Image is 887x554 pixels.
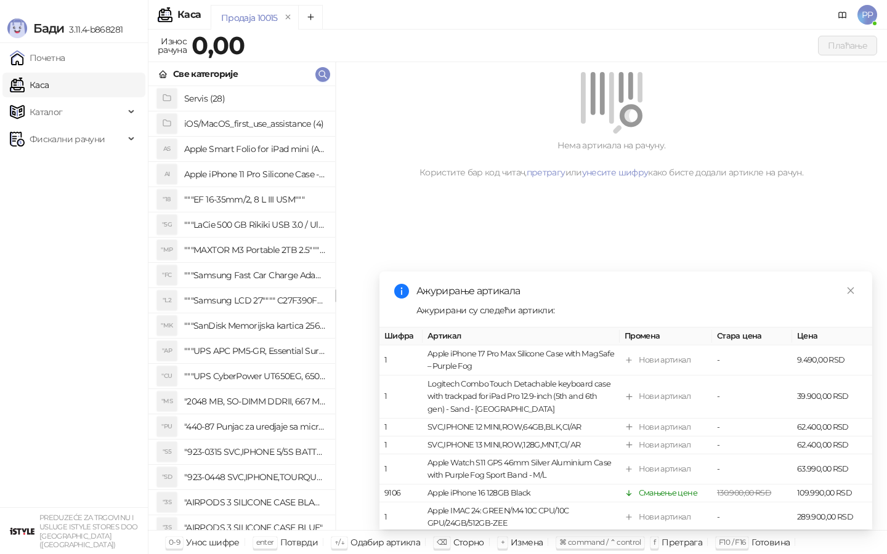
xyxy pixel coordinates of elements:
[184,215,325,235] h4: """LaCie 500 GB Rikiki USB 3.0 / Ultra Compact & Resistant aluminum / USB 3.0 / 2.5"""""""
[280,534,318,550] div: Потврди
[712,502,792,532] td: -
[64,24,123,35] span: 3.11.4-b868281
[157,417,177,436] div: "PU
[639,354,691,366] div: Нови артикал
[184,164,325,184] h4: Apple iPhone 11 Pro Silicone Case - Black
[437,537,447,547] span: ⌫
[186,534,240,550] div: Унос шифре
[712,419,792,436] td: -
[10,73,49,97] a: Каса
[416,284,857,299] div: Ажурирање артикала
[157,164,177,184] div: AI
[33,21,64,36] span: Бади
[712,375,792,418] td: -
[379,454,423,484] td: 1
[423,327,620,345] th: Артикал
[453,534,484,550] div: Сторно
[157,366,177,386] div: "CU
[155,33,189,58] div: Износ рачуна
[394,284,409,299] span: info-circle
[157,265,177,285] div: "FC
[846,286,855,295] span: close
[157,316,177,335] div: "MK
[527,167,565,178] a: претрагу
[334,537,344,547] span: ↑/↓
[379,484,423,502] td: 9106
[719,537,745,547] span: F10 / F16
[379,419,423,436] td: 1
[30,127,105,151] span: Фискални рачуни
[157,139,177,159] div: AS
[833,5,853,25] a: Документација
[717,488,771,497] span: 130.900,00 RSD
[157,291,177,310] div: "L2
[184,114,325,134] h4: iOS/MacOS_first_use_assistance (4)
[157,467,177,487] div: "SD
[639,390,691,403] div: Нови артикал
[501,537,504,547] span: +
[857,5,877,25] span: PP
[423,345,620,375] td: Apple iPhone 17 Pro Max Silicone Case with MagSafe – Purple Fog
[423,502,620,532] td: Apple IMAC 24: GREEN/M4 10C CPU/10C GPU/24GB/512GB-ZEE
[423,436,620,454] td: SVC,IPHONE 13 MINI,ROW,128G,MNT,CI/ AR
[39,513,138,549] small: PREDUZEĆE ZA TRGOVINU I USLUGE ISTYLE STORES DOO [GEOGRAPHIC_DATA] ([GEOGRAPHIC_DATA])
[416,303,857,317] div: Ажурирани су следећи артикли:
[157,215,177,235] div: "5G
[157,341,177,361] div: "AP
[192,30,245,60] strong: 0,00
[350,534,420,550] div: Одабир артикла
[792,345,872,375] td: 9.490,00 RSD
[379,327,423,345] th: Шифра
[184,467,325,487] h4: "923-0448 SVC,IPHONE,TOURQUE DRIVER KIT .65KGF- CM Šrafciger "
[184,366,325,386] h4: """UPS CyberPower UT650EG, 650VA/360W , line-int., s_uko, desktop"""
[157,492,177,512] div: "3S
[423,419,620,436] td: SVC,IPHONE 12 MINI,ROW,64GB,BLK,CI/AR
[751,534,790,550] div: Готовина
[818,36,877,55] button: Плаћање
[184,240,325,260] h4: """MAXTOR M3 Portable 2TB 2.5"""" crni eksterni hard disk HX-M201TCB/GM"""
[280,12,296,23] button: remove
[184,265,325,285] h4: """Samsung Fast Car Charge Adapter, brzi auto punja_, boja crna"""
[184,492,325,512] h4: "AIRPODS 3 SILICONE CASE BLACK"
[184,316,325,335] h4: """SanDisk Memorijska kartica 256GB microSDXC sa SD adapterom SDSQXA1-256G-GN6MA - Extreme PLUS, ...
[184,341,325,361] h4: """UPS APC PM5-GR, Essential Surge Arrest,5 utic_nica"""
[184,190,325,209] h4: """EF 16-35mm/2, 8 L III USM"""
[639,439,691,451] div: Нови артикал
[792,484,872,502] td: 109.990,00 RSD
[157,240,177,260] div: "MP
[792,419,872,436] td: 62.400,00 RSD
[379,375,423,418] td: 1
[792,327,872,345] th: Цена
[184,391,325,411] h4: "2048 MB, SO-DIMM DDRII, 667 MHz, Napajanje 1,8 0,1 V, Latencija CL5"
[639,421,691,433] div: Нови артикал
[423,454,620,484] td: Apple Watch S11 GPS 46mm Silver Aluminium Case with Purple Fog Sport Band - M/L
[10,46,65,70] a: Почетна
[157,190,177,209] div: "18
[157,391,177,411] div: "MS
[423,375,620,418] td: Logitech Combo Touch Detachable keyboard case with trackpad for iPad Pro 12.9-inch (5th and 6th g...
[157,518,177,537] div: "3S
[157,442,177,462] div: "S5
[792,502,872,532] td: 289.900,00 RSD
[30,100,63,124] span: Каталог
[184,442,325,462] h4: "923-0315 SVC,IPHONE 5/5S BATTERY REMOVAL TRAY Držač za iPhone sa kojim se otvara display
[654,537,655,547] span: f
[173,67,238,81] div: Све категорије
[559,537,641,547] span: ⌘ command / ⌃ control
[379,436,423,454] td: 1
[639,463,691,475] div: Нови артикал
[221,11,278,25] div: Продаја 10015
[148,86,335,530] div: grid
[184,417,325,436] h4: "440-87 Punjac za uredjaje sa micro USB portom 4/1, Stand."
[177,10,201,20] div: Каса
[379,502,423,532] td: 1
[184,139,325,159] h4: Apple Smart Folio for iPad mini (A17 Pro) - Sage
[792,375,872,418] td: 39.900,00 RSD
[256,537,274,547] span: enter
[184,89,325,108] h4: Servis (28)
[639,511,691,523] div: Нови артикал
[423,484,620,502] td: Apple iPhone 16 128GB Black
[184,518,325,537] h4: "AIRPODS 3 SILICONE CASE BLUE"
[712,345,792,375] td: -
[169,537,180,547] span: 0-9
